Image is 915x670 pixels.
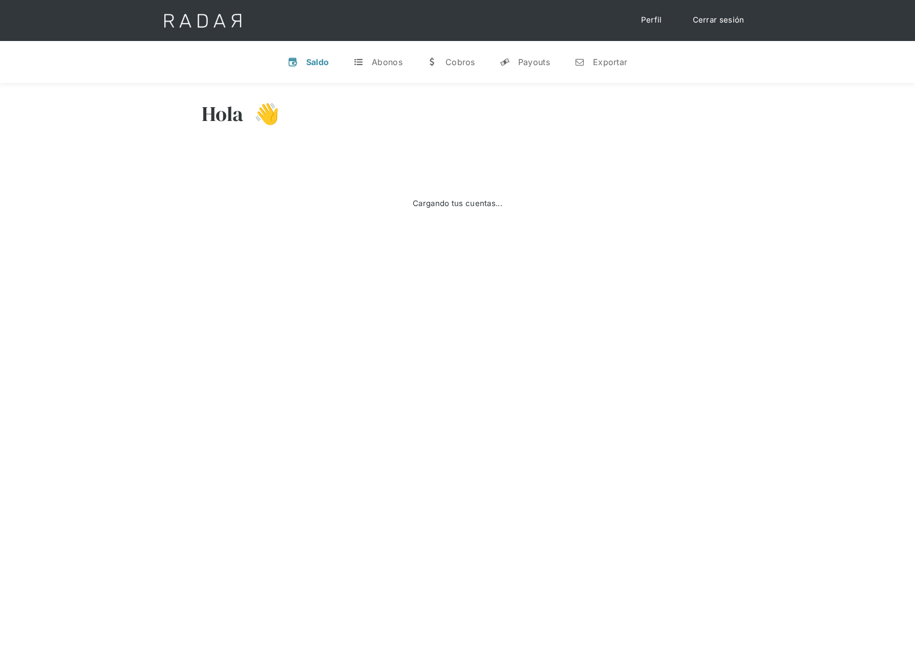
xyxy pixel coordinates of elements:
[593,57,627,67] div: Exportar
[631,10,672,30] a: Perfil
[574,57,585,67] div: n
[413,198,502,210] div: Cargando tus cuentas...
[372,57,402,67] div: Abonos
[427,57,437,67] div: w
[683,10,755,30] a: Cerrar sesión
[306,57,329,67] div: Saldo
[518,57,550,67] div: Payouts
[288,57,298,67] div: v
[445,57,475,67] div: Cobros
[500,57,510,67] div: y
[244,101,280,127] h3: 👋
[202,101,244,127] h3: Hola
[353,57,364,67] div: t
